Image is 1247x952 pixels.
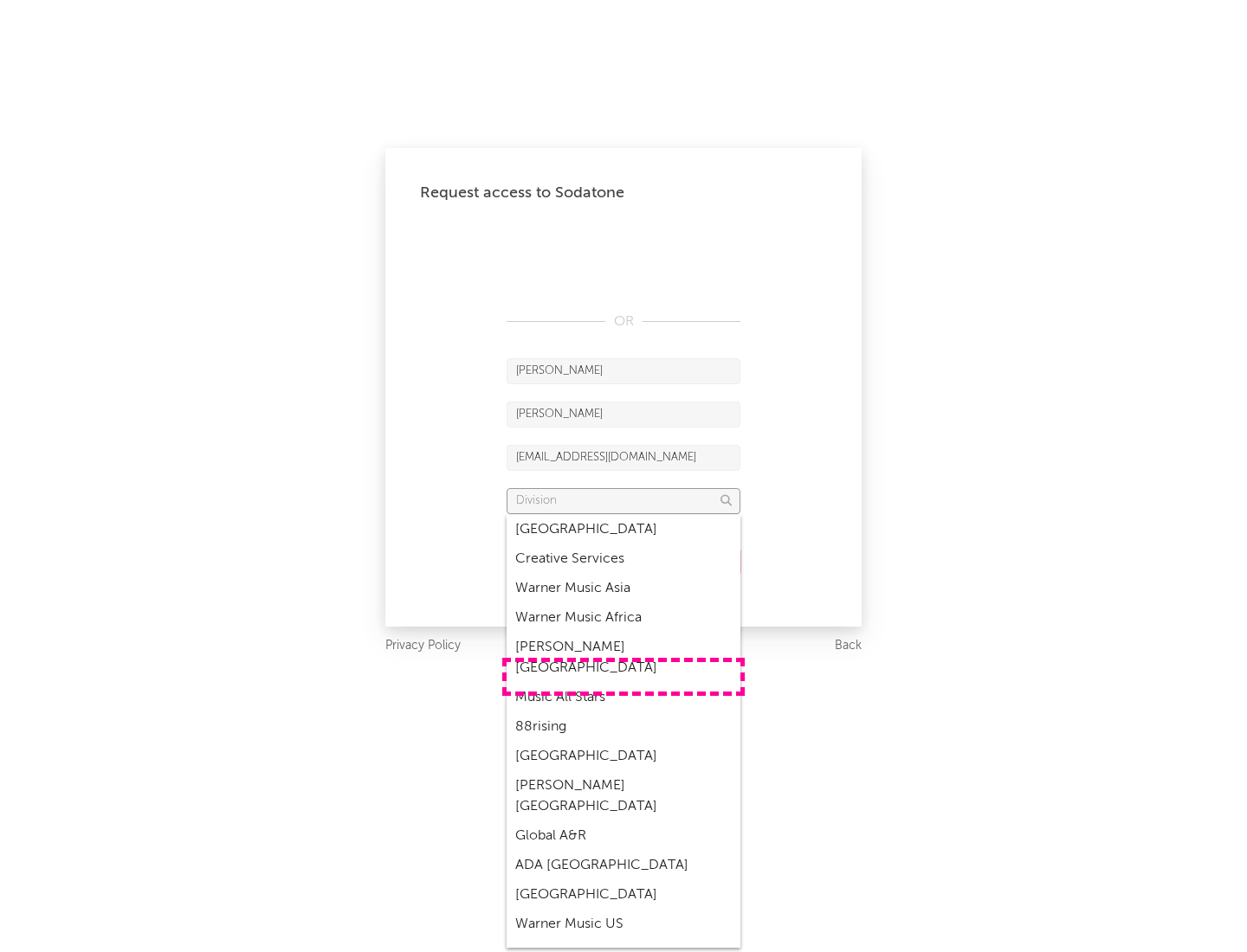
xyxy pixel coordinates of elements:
[507,742,740,771] div: [GEOGRAPHIC_DATA]
[420,183,827,203] div: Request access to Sodatone
[507,603,740,633] div: Warner Music Africa
[507,821,740,851] div: Global A&R
[507,445,740,471] input: Email
[507,515,740,544] div: [GEOGRAPHIC_DATA]
[507,633,740,683] div: [PERSON_NAME] [GEOGRAPHIC_DATA]
[507,683,740,712] div: Music All Stars
[507,358,740,384] input: First Name
[507,771,740,821] div: [PERSON_NAME] [GEOGRAPHIC_DATA]
[507,880,740,910] div: [GEOGRAPHIC_DATA]
[507,851,740,880] div: ADA [GEOGRAPHIC_DATA]
[507,712,740,742] div: 88rising
[835,635,862,657] a: Back
[507,312,740,332] div: OR
[507,574,740,603] div: Warner Music Asia
[385,635,461,657] a: Privacy Policy
[507,544,740,574] div: Creative Services
[507,910,740,939] div: Warner Music US
[507,402,740,428] input: Last Name
[507,488,740,514] input: Division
